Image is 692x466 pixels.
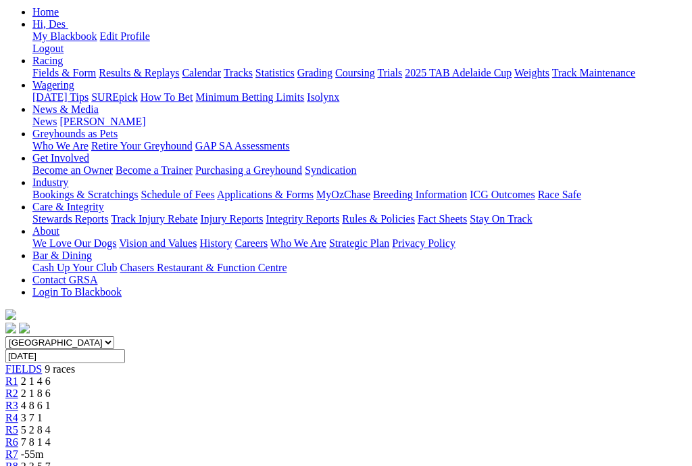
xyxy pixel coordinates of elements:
a: Purchasing a Greyhound [195,164,302,176]
div: Bar & Dining [32,262,687,274]
span: 5 2 8 4 [21,424,51,436]
div: About [32,237,687,250]
a: Hi, Des [32,18,68,30]
a: Careers [234,237,268,249]
a: Industry [32,177,68,188]
a: Track Injury Rebate [111,213,197,225]
a: Rules & Policies [342,213,415,225]
a: Track Maintenance [552,67,635,78]
div: News & Media [32,116,687,128]
a: Bar & Dining [32,250,92,261]
a: Cash Up Your Club [32,262,117,273]
a: Syndication [305,164,356,176]
a: Get Involved [32,152,89,164]
a: ICG Outcomes [470,189,535,200]
a: Trials [377,67,402,78]
span: 4 8 6 1 [21,400,51,411]
img: facebook.svg [5,323,16,333]
a: Calendar [182,67,221,78]
a: Injury Reports [200,213,263,225]
a: R5 [5,424,18,436]
div: Greyhounds as Pets [32,140,687,152]
a: Schedule of Fees [141,189,214,200]
a: Integrity Reports [266,213,339,225]
span: 7 8 1 4 [21,436,51,448]
a: Contact GRSA [32,274,97,285]
a: Greyhounds as Pets [32,128,118,139]
a: Retire Your Greyhound [91,140,193,152]
a: R1 [5,375,18,387]
span: 9 races [45,363,75,375]
a: Who We Are [270,237,326,249]
a: GAP SA Assessments [195,140,290,152]
a: Stewards Reports [32,213,108,225]
a: Who We Are [32,140,89,152]
a: Racing [32,55,63,66]
div: Hi, Des [32,30,687,55]
a: Fact Sheets [418,213,467,225]
a: 2025 TAB Adelaide Cup [405,67,512,78]
a: Results & Replays [99,67,179,78]
span: 3 7 1 [21,412,43,423]
a: Login To Blackbook [32,286,122,298]
a: R7 [5,448,18,460]
a: Fields & Form [32,67,96,78]
a: News & Media [32,103,99,115]
span: -55m [21,448,44,460]
a: We Love Our Dogs [32,237,116,249]
div: Racing [32,67,687,79]
a: Chasers Restaurant & Function Centre [120,262,287,273]
a: Weights [514,67,549,78]
a: Race Safe [537,189,580,200]
a: Care & Integrity [32,201,104,212]
div: Get Involved [32,164,687,177]
a: Home [32,6,59,18]
a: [DATE] Tips [32,91,89,103]
a: Bookings & Scratchings [32,189,138,200]
a: Statistics [255,67,295,78]
a: Logout [32,43,64,54]
div: Industry [32,189,687,201]
a: My Blackbook [32,30,97,42]
a: Vision and Values [119,237,197,249]
a: News [32,116,57,127]
a: Strategic Plan [329,237,389,249]
a: Minimum Betting Limits [195,91,304,103]
a: Tracks [224,67,253,78]
a: FIELDS [5,363,42,375]
span: 2 1 4 6 [21,375,51,387]
a: Edit Profile [100,30,150,42]
div: Care & Integrity [32,213,687,225]
a: R3 [5,400,18,411]
a: MyOzChase [316,189,370,200]
a: R2 [5,388,18,399]
a: History [199,237,232,249]
a: Privacy Policy [392,237,455,249]
a: SUREpick [91,91,137,103]
a: Grading [297,67,332,78]
a: How To Bet [141,91,193,103]
a: Applications & Forms [217,189,314,200]
a: [PERSON_NAME] [59,116,145,127]
a: Coursing [335,67,375,78]
a: R4 [5,412,18,423]
input: Select date [5,349,125,363]
a: Become an Owner [32,164,113,176]
img: logo-grsa-white.png [5,309,16,320]
a: Isolynx [307,91,339,103]
a: R6 [5,436,18,448]
a: Stay On Track [470,213,532,225]
span: Hi, Des [32,18,66,30]
img: twitter.svg [19,323,30,333]
a: Become a Trainer [116,164,193,176]
a: Wagering [32,79,74,91]
a: Breeding Information [373,189,467,200]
